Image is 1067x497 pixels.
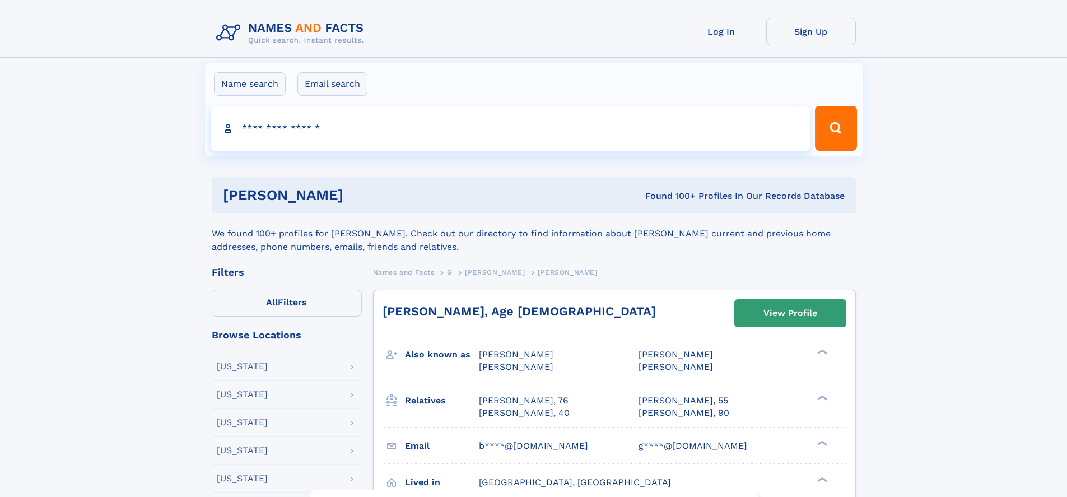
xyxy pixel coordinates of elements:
[217,446,268,455] div: [US_STATE]
[735,300,846,327] a: View Profile
[405,391,479,410] h3: Relatives
[479,361,553,372] span: [PERSON_NAME]
[217,362,268,371] div: [US_STATE]
[405,436,479,456] h3: Email
[677,18,766,45] a: Log In
[814,349,828,356] div: ❯
[212,330,362,340] div: Browse Locations
[405,345,479,364] h3: Also known as
[639,349,713,360] span: [PERSON_NAME]
[494,190,845,202] div: Found 100+ Profiles In Our Records Database
[763,300,817,326] div: View Profile
[212,18,373,48] img: Logo Names and Facts
[479,407,570,419] a: [PERSON_NAME], 40
[212,267,362,277] div: Filters
[639,361,713,372] span: [PERSON_NAME]
[639,407,729,419] a: [PERSON_NAME], 90
[211,106,810,151] input: search input
[815,106,856,151] button: Search Button
[217,418,268,427] div: [US_STATE]
[373,265,435,279] a: Names and Facts
[223,188,495,202] h1: [PERSON_NAME]
[538,268,598,276] span: [PERSON_NAME]
[479,349,553,360] span: [PERSON_NAME]
[297,72,367,96] label: Email search
[479,394,569,407] a: [PERSON_NAME], 76
[479,477,671,487] span: [GEOGRAPHIC_DATA], [GEOGRAPHIC_DATA]
[639,394,728,407] a: [PERSON_NAME], 55
[212,213,856,254] div: We found 100+ profiles for [PERSON_NAME]. Check out our directory to find information about [PERS...
[465,268,525,276] span: [PERSON_NAME]
[383,304,656,318] a: [PERSON_NAME], Age [DEMOGRAPHIC_DATA]
[217,474,268,483] div: [US_STATE]
[212,290,362,317] label: Filters
[814,439,828,447] div: ❯
[814,476,828,483] div: ❯
[447,268,453,276] span: G
[214,72,286,96] label: Name search
[405,473,479,492] h3: Lived in
[814,394,828,401] div: ❯
[766,18,856,45] a: Sign Up
[465,265,525,279] a: [PERSON_NAME]
[266,297,278,308] span: All
[217,390,268,399] div: [US_STATE]
[447,265,453,279] a: G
